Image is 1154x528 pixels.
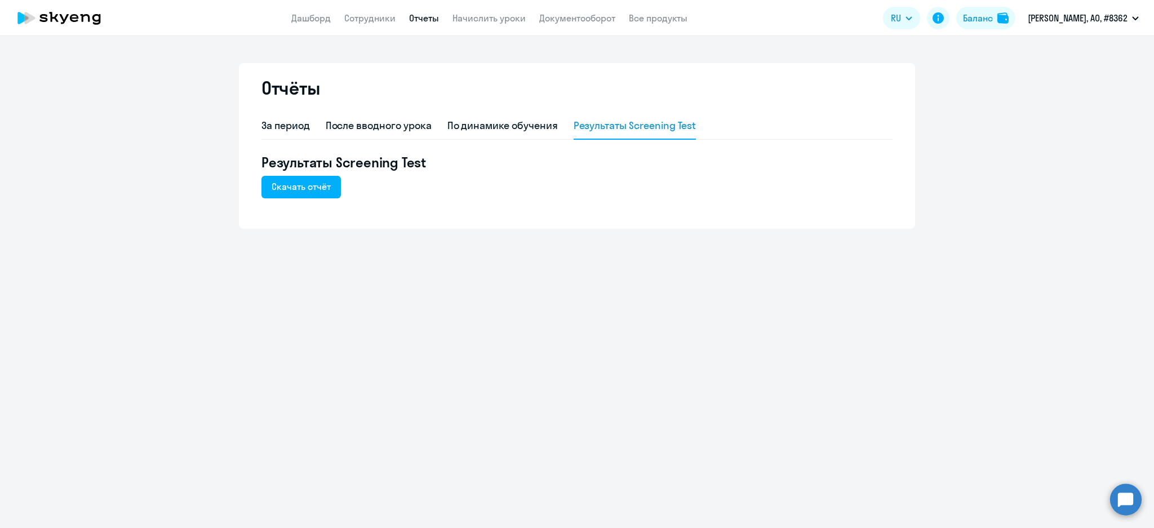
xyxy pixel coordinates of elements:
div: Баланс [963,11,993,25]
a: Сотрудники [344,12,396,24]
div: После вводного урока [326,118,432,133]
h5: Результаты Screening Test [261,153,893,171]
span: RU [891,11,901,25]
a: Отчеты [409,12,439,24]
p: [PERSON_NAME], АО, #8362 [1028,11,1128,25]
h2: Отчёты [261,77,320,99]
button: [PERSON_NAME], АО, #8362 [1022,5,1144,32]
a: Скачать отчёт [261,182,341,192]
button: Скачать отчёт [261,176,341,198]
a: Начислить уроки [452,12,526,24]
a: Дашборд [291,12,331,24]
button: Балансbalance [956,7,1015,29]
button: RU [883,7,920,29]
div: Результаты Screening Test [574,118,696,133]
div: За период [261,118,310,133]
div: По динамике обучения [447,118,558,133]
a: Все продукты [629,12,687,24]
img: balance [997,12,1009,24]
div: Скачать отчёт [272,180,331,193]
a: Документооборот [539,12,615,24]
